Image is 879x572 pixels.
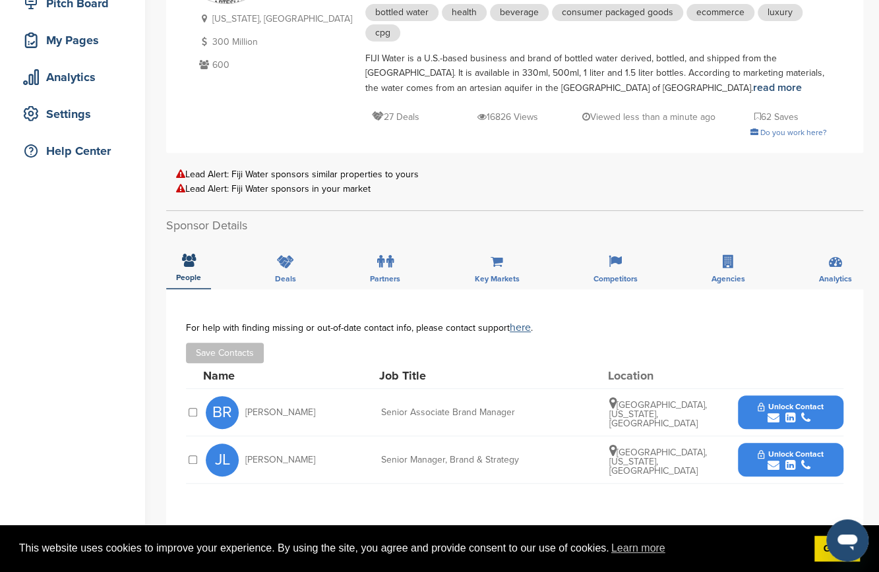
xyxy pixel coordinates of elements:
a: read more [753,81,802,94]
a: dismiss cookie message [814,536,860,562]
h2: Sponsor Details [166,217,863,235]
div: Help Center [20,139,132,163]
span: Analytics [819,275,852,283]
span: JL [206,443,239,476]
span: luxury [758,4,803,21]
span: Competitors [593,275,638,283]
span: BR [206,396,239,429]
div: FIJI Water is a U.S.-based business and brand of bottled water derived, bottled, and shipped from... [365,51,827,96]
span: Unlock Contact [758,402,823,411]
span: [PERSON_NAME] [245,408,315,417]
div: My Pages [20,28,132,52]
p: Viewed less than a minute ago [582,109,715,125]
p: 27 Deals [372,109,419,125]
div: Name [203,370,348,382]
span: cpg [365,24,400,42]
p: 300 Million [196,34,352,50]
div: Senior Associate Brand Manager [381,408,579,417]
div: Job Title [379,370,577,382]
a: Do you work here? [750,128,827,137]
button: Unlock Contact [742,440,839,480]
a: here [510,321,531,334]
div: Location [608,370,707,382]
div: Settings [20,102,132,126]
button: Save Contacts [186,343,264,363]
span: Partners [370,275,400,283]
span: [GEOGRAPHIC_DATA], [US_STATE], [GEOGRAPHIC_DATA] [609,447,706,476]
a: Help Center [13,136,132,166]
span: Agencies [712,275,745,283]
div: Lead Alert: Fiji Water sponsors in your market [176,184,853,194]
p: 16826 Views [477,109,537,125]
p: [US_STATE], [GEOGRAPHIC_DATA] [196,11,352,27]
a: Settings [13,99,132,129]
span: health [442,4,487,21]
span: [GEOGRAPHIC_DATA], [US_STATE], [GEOGRAPHIC_DATA] [609,399,706,429]
span: Deals [275,275,296,283]
a: learn more about cookies [609,538,667,558]
p: 600 [196,57,352,73]
div: Senior Manager, Brand & Strategy [381,455,579,465]
span: Unlock Contact [758,449,823,459]
div: Analytics [20,65,132,89]
div: Lead Alert: Fiji Water sponsors similar properties to yours [176,169,853,179]
span: bottled water [365,4,439,21]
div: For help with finding missing or out-of-date contact info, please contact support . [186,322,843,333]
span: Key Markets [474,275,519,283]
span: beverage [490,4,549,21]
span: People [176,273,201,281]
iframe: Button to launch messaging window [826,519,868,561]
button: Unlock Contact [742,393,839,432]
p: 62 Saves [754,109,799,125]
span: Do you work here? [760,128,827,137]
span: [PERSON_NAME] [245,455,315,465]
span: This website uses cookies to improve your experience. By using the site, you agree and provide co... [19,538,804,558]
span: consumer packaged goods [552,4,683,21]
span: ecommerce [686,4,754,21]
a: Analytics [13,62,132,92]
a: My Pages [13,25,132,55]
